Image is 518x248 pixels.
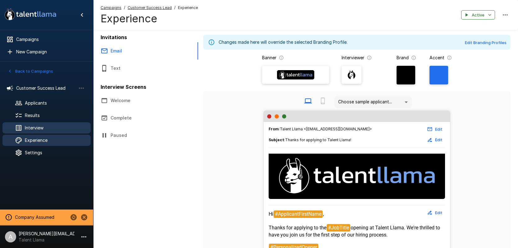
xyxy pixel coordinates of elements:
button: Complete [93,109,198,127]
p: Accent [429,55,444,61]
button: Edit [425,135,445,145]
span: Thanks for applying to Talent Llama! [285,138,351,142]
span: #ApplicantFirstName [274,210,323,218]
p: Brand [397,55,409,61]
div: Choose sample applicant... [334,96,412,108]
span: / [124,5,125,11]
svg: The banner version of your logo. Using your logo will enable customization of brand and accent co... [279,55,284,60]
svg: The background color for branded interviews and emails. It should be a color that complements you... [411,55,416,60]
p: Banner [262,55,276,61]
u: Customer Success Lead [128,5,172,10]
span: / [174,5,175,11]
span: Thanks for applying to the [269,225,326,231]
svg: The image that will show next to questions in your candidate interviews. It must be square and at... [367,55,372,60]
button: Edit [425,124,445,134]
img: llama_clean.png [347,70,356,79]
span: : Talent Llama <[EMAIL_ADDRESS][DOMAIN_NAME]> [269,126,372,132]
span: , [323,211,324,217]
span: Hi [269,211,273,217]
svg: The primary color for buttons in branded interviews and emails. It should be a color that complem... [447,55,452,60]
button: Edit Branding Profiles [463,38,508,47]
div: Changes made here will override the selected Branding Profile. [219,37,348,48]
button: Paused [93,127,198,144]
img: Banner Logo [277,70,314,79]
b: Subject [269,138,284,142]
button: Edit [425,208,445,218]
button: Email [93,42,198,60]
img: Talent Llama [269,154,445,198]
b: From [269,127,279,131]
u: Campaigns [101,5,121,10]
button: Text [93,60,198,77]
p: Interviewer [342,55,364,61]
label: Banner Logo [262,66,329,84]
span: : [269,137,351,143]
button: Welcome [93,92,198,109]
h4: Experience [101,12,198,25]
span: Experience [178,5,198,11]
span: opening at Talent Llama. We're thrilled to have you join us for the first step of our hiring proc... [269,225,441,238]
span: #JobTitle [327,224,350,232]
button: Active [461,10,495,20]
